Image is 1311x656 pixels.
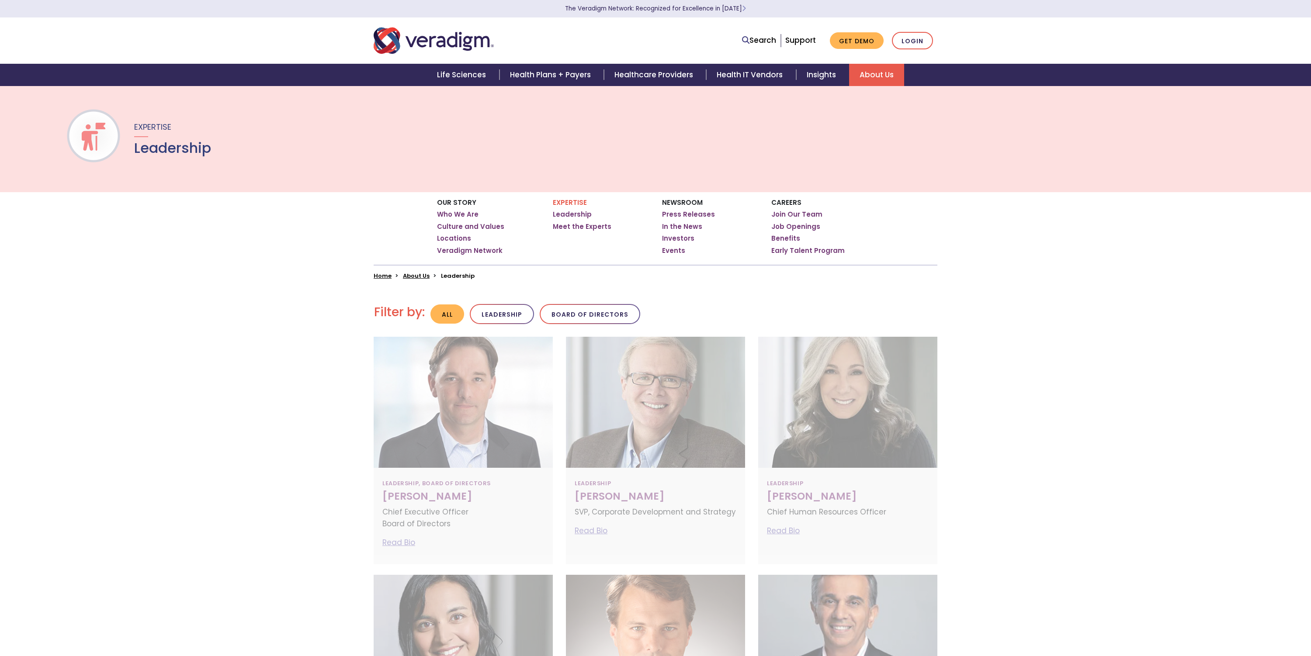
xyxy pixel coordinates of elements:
[742,4,746,13] span: Learn More
[767,525,800,536] a: Read Bio
[382,490,544,503] h3: [PERSON_NAME]
[430,304,464,324] button: All
[785,35,816,45] a: Support
[382,476,491,490] span: Leadership, Board of Directors
[849,64,904,86] a: About Us
[575,476,611,490] span: Leadership
[575,490,736,503] h3: [PERSON_NAME]
[575,525,607,536] a: Read Bio
[771,246,845,255] a: Early Talent Program
[767,476,803,490] span: Leadership
[575,506,736,518] p: SVP, Corporate Development and Strategy
[706,64,796,86] a: Health IT Vendors
[437,246,503,255] a: Veradigm Network
[553,222,611,231] a: Meet the Experts
[771,222,820,231] a: Job Openings
[134,140,211,156] h1: Leadership
[382,537,415,548] a: Read Bio
[767,490,929,503] h3: [PERSON_NAME]
[662,210,715,219] a: Press Releases
[374,26,494,55] img: Veradigm logo
[470,304,534,325] button: Leadership
[604,64,706,86] a: Healthcare Providers
[374,272,392,280] a: Home
[662,234,694,243] a: Investors
[437,210,479,219] a: Who We Are
[830,32,884,49] a: Get Demo
[662,246,685,255] a: Events
[892,32,933,50] a: Login
[553,210,592,219] a: Leadership
[540,304,640,325] button: Board of Directors
[427,64,499,86] a: Life Sciences
[134,121,171,132] span: Expertise
[771,234,800,243] a: Benefits
[796,64,849,86] a: Insights
[499,64,604,86] a: Health Plans + Payers
[403,272,430,280] a: About Us
[437,234,471,243] a: Locations
[382,506,544,530] p: Chief Executive Officer Board of Directors
[662,222,702,231] a: In the News
[742,35,776,46] a: Search
[565,4,746,13] a: The Veradigm Network: Recognized for Excellence in [DATE]Learn More
[767,506,929,518] p: Chief Human Resources Officer
[374,305,425,320] h2: Filter by:
[771,210,822,219] a: Join Our Team
[437,222,504,231] a: Culture and Values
